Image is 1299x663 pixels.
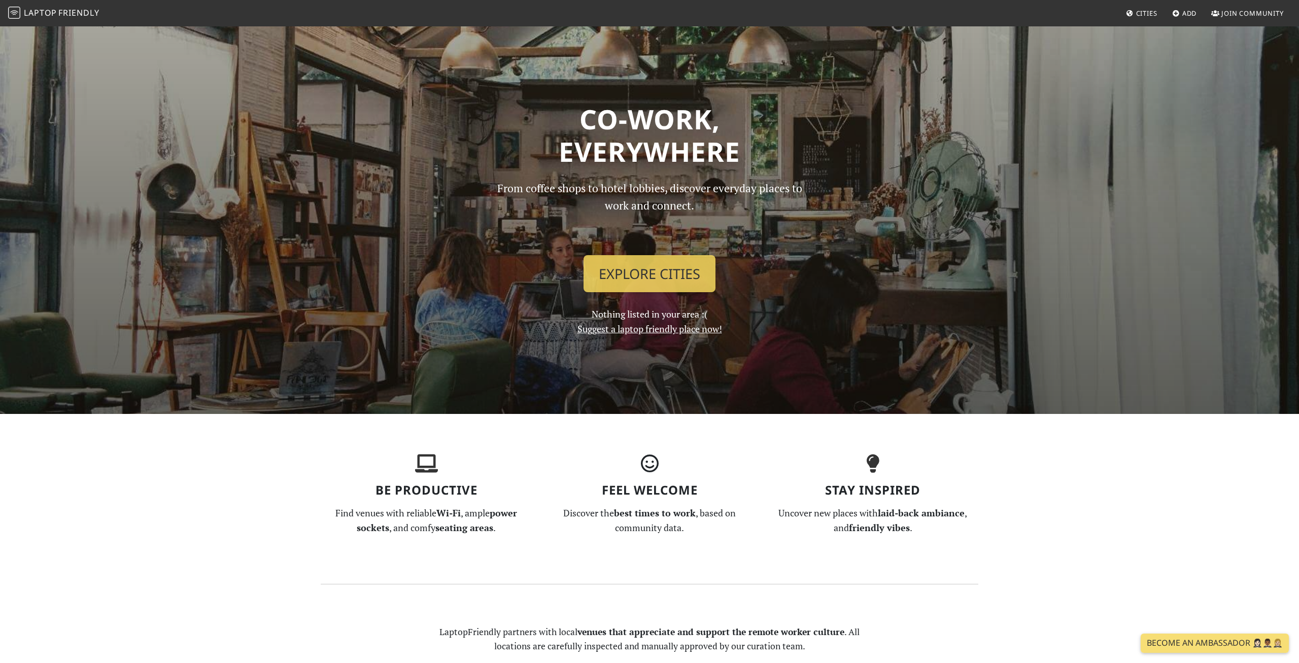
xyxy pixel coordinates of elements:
[577,626,844,638] strong: venues that appreciate and support the remote worker culture
[767,506,978,535] p: Uncover new places with , and .
[58,7,99,18] span: Friendly
[321,483,532,498] h3: Be Productive
[488,180,811,247] p: From coffee shops to hotel lobbies, discover everyday places to work and connect.
[767,483,978,498] h3: Stay Inspired
[482,180,817,336] div: Nothing listed in your area :(
[544,483,755,498] h3: Feel Welcome
[435,521,493,534] strong: seating areas
[1136,9,1157,18] span: Cities
[849,521,910,534] strong: friendly vibes
[544,506,755,535] p: Discover the , based on community data.
[1122,4,1161,22] a: Cities
[8,5,99,22] a: LaptopFriendly LaptopFriendly
[321,103,978,167] h1: Co-work, Everywhere
[1141,634,1289,653] a: Become an Ambassador 🤵🏻‍♀️🤵🏾‍♂️🤵🏼‍♀️
[432,625,867,653] p: LaptopFriendly partners with local . All locations are carefully inspected and manually approved ...
[614,507,696,519] strong: best times to work
[577,323,722,335] a: Suggest a laptop friendly place now!
[24,7,57,18] span: Laptop
[584,255,715,293] a: Explore Cities
[1182,9,1197,18] span: Add
[436,507,461,519] strong: Wi-Fi
[8,7,20,19] img: LaptopFriendly
[878,507,965,519] strong: laid-back ambiance
[1168,4,1201,22] a: Add
[321,506,532,535] p: Find venues with reliable , ample , and comfy .
[1207,4,1288,22] a: Join Community
[1221,9,1284,18] span: Join Community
